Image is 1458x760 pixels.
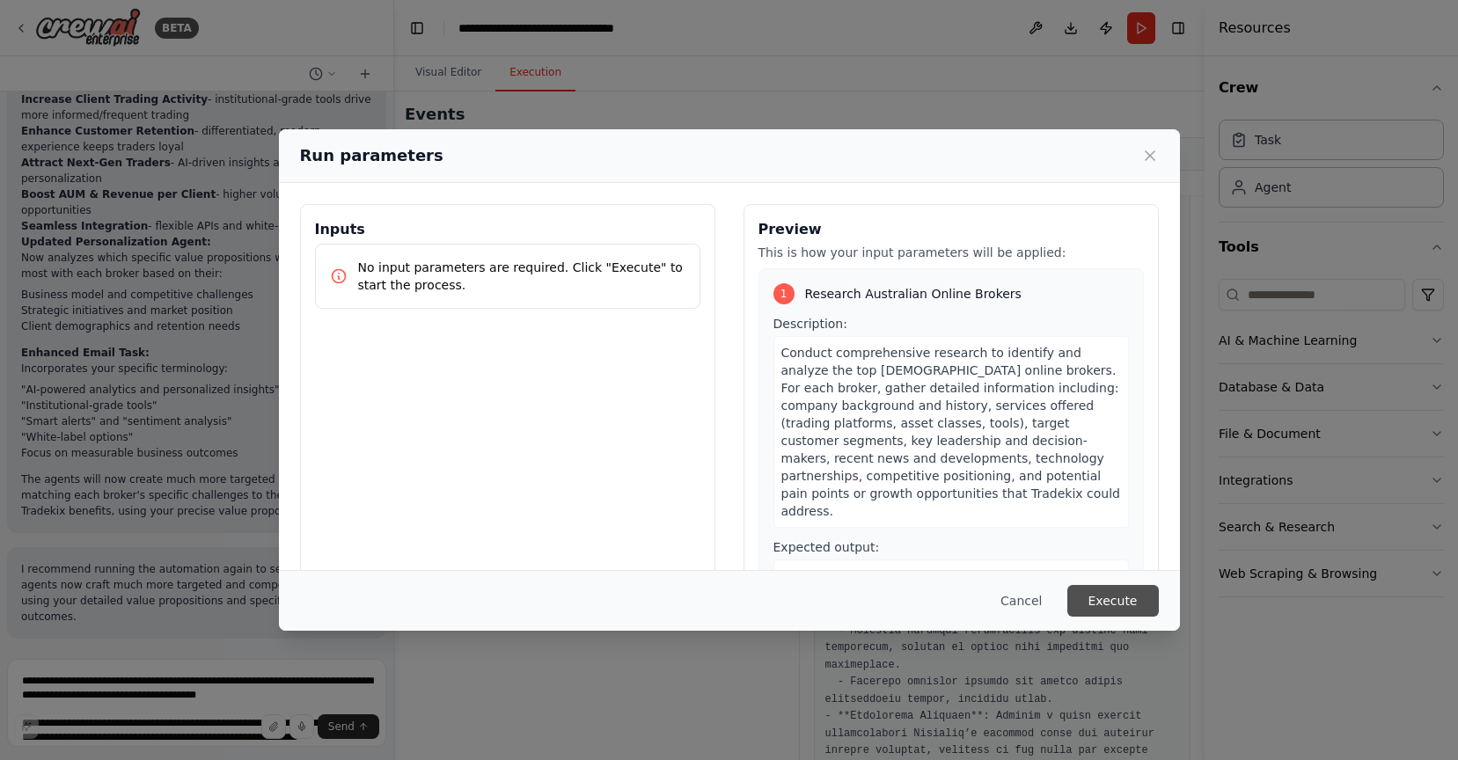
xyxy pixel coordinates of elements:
[781,569,1116,671] span: A comprehensive research report in markdown format containing detailed profiles of at least 10-15...
[358,259,685,294] p: No input parameters are required. Click "Execute" to start the process.
[773,540,880,554] span: Expected output:
[773,317,847,331] span: Description:
[805,285,1022,303] span: Research Australian Online Brokers
[758,219,1144,240] h3: Preview
[1067,585,1159,617] button: Execute
[300,143,443,168] h2: Run parameters
[773,283,795,304] div: 1
[781,346,1120,518] span: Conduct comprehensive research to identify and analyze the top [DEMOGRAPHIC_DATA] online brokers....
[986,585,1056,617] button: Cancel
[758,244,1144,261] p: This is how your input parameters will be applied:
[315,219,700,240] h3: Inputs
